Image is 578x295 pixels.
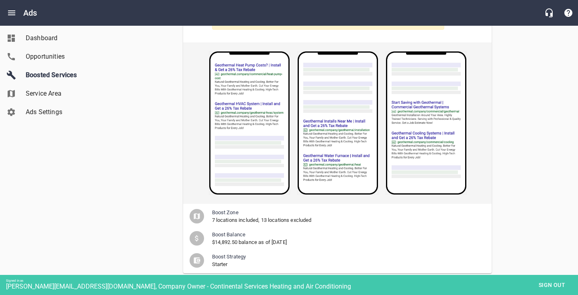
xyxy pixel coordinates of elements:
[212,253,479,261] span: Boost Strategy
[183,250,492,272] div: Boost StrategyStarter
[297,51,378,195] img: bs-14-2.jpg
[26,70,87,80] span: Boosted Services
[212,209,479,217] span: Boost Zone
[212,231,479,239] span: Boost Balance
[535,280,569,290] span: Sign out
[26,33,87,43] span: Dashboard
[212,238,479,246] p: $14,892.50 balance as of [DATE]
[6,283,578,290] div: [PERSON_NAME][EMAIL_ADDRESS][DOMAIN_NAME], Company Owner - Continental Services Heating and Air C...
[539,3,559,23] button: Live Chat
[559,3,578,23] button: Support Portal
[183,227,492,250] div: Boost Balance$14,892.50 balance as of [DATE]
[386,51,467,195] img: bs-14-3.jpg
[183,205,492,227] div: Boost Zone7 locations included, 13 locations excluded
[212,216,479,224] p: 7 locations included, 13 locations excluded
[209,51,290,195] img: bs-14-1.jpg
[2,3,21,23] button: Open drawer
[26,107,87,117] span: Ads Settings
[6,279,578,283] div: Signed in as
[23,6,37,19] h6: Ads
[26,89,87,98] span: Service Area
[532,278,572,293] button: Sign out
[26,52,87,61] span: Opportunities
[212,260,479,268] p: Starter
